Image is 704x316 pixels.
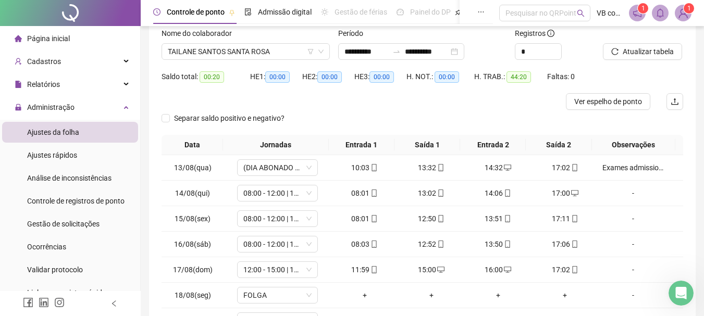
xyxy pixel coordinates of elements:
[547,30,554,37] span: info-circle
[244,8,252,16] span: file-done
[223,135,329,155] th: Jornadas
[317,71,342,83] span: 00:00
[30,6,46,22] img: Profile image for Ana
[577,9,585,17] span: search
[536,289,594,301] div: +
[338,28,370,39] label: Período
[675,5,691,21] img: 89507
[436,189,444,197] span: mobile
[27,174,112,182] span: Análise de inconsistências
[27,151,77,159] span: Ajustes rápidos
[515,28,554,39] span: Registros
[168,44,324,59] span: TAILANE SANTOS SANTA ROSA
[243,160,312,175] span: (DIA ABONADO PARCIALMENTE)
[27,266,83,274] span: Validar protocolo
[170,112,289,124] span: Separar saldo positivo e negativo?
[8,60,200,91] div: Ana diz…
[574,96,642,107] span: Ver espelho de ponto
[8,60,139,83] div: 👋Olá! O que te traz aqui hoje?
[321,8,328,16] span: sun
[243,262,312,277] span: 12:00 - 15:00 | 16:00 - 17:00
[671,97,679,106] span: upload
[329,135,394,155] th: Entrada 1
[503,241,511,248] span: mobile
[27,220,100,228] span: Gestão de solicitações
[536,238,594,250] div: 17:06
[15,81,22,88] span: file
[536,264,594,275] div: 17:02
[15,58,22,65] span: user-add
[143,97,192,108] div: Já sou cliente
[641,5,645,12] span: 1
[406,71,474,83] div: H. NOT.:
[469,187,527,199] div: 14:06
[306,165,312,171] span: down
[684,3,694,14] sup: Atualize o seu contato no menu Meus Dados
[566,93,650,110] button: Ver espelho de ponto
[469,162,527,173] div: 14:32
[369,164,378,171] span: mobile
[54,297,65,308] span: instagram
[51,5,66,13] h1: Ana
[402,264,461,275] div: 15:00
[392,47,401,56] span: swap-right
[243,287,312,303] span: FOLGA
[17,66,131,77] div: 👋Olá! O que te traz aqui hoje?
[402,187,461,199] div: 13:02
[602,289,664,301] div: -
[474,71,547,83] div: H. TRAB.:
[336,187,394,199] div: 08:01
[638,3,648,14] sup: 1
[162,135,223,155] th: Data
[656,8,665,18] span: bell
[27,34,70,43] span: Página inicial
[265,71,290,83] span: 00:00
[402,238,461,250] div: 12:52
[258,8,312,16] span: Admissão digital
[243,236,312,252] span: 08:00 - 12:00 | 13:00 - 17:00
[336,289,394,301] div: +
[402,213,461,224] div: 12:50
[369,71,394,83] span: 00:00
[8,122,171,165] div: Ótimo. Neste caso consigo te ajudar com algumas opções. Escolha abaixo aquela que você precisa:
[436,215,444,222] span: mobile
[602,264,664,275] div: -
[455,9,461,16] span: pushpin
[8,205,171,248] div: Ótimo. Neste caso consigo te ajudar com algumas opções. Escolha abaixo aquela que você precisa:
[118,173,200,196] div: 5 - Outras Opções
[336,264,394,275] div: 11:59
[306,267,312,273] span: down
[597,7,623,19] span: VB complex
[536,187,594,199] div: 17:00
[469,264,527,275] div: 16:00
[8,122,200,173] div: Ana diz…
[243,185,312,201] span: 08:00 - 12:00 | 13:00 - 17:00
[306,190,312,196] span: down
[250,71,302,83] div: HE 1:
[200,71,224,83] span: 00:20
[369,266,378,273] span: mobile
[369,215,378,222] span: mobile
[27,103,75,111] span: Administração
[162,28,239,39] label: Nome do colaborador
[469,238,527,250] div: 13:50
[392,47,401,56] span: to
[602,187,664,199] div: -
[336,162,394,173] div: 10:03
[175,214,211,223] span: 15/08(sex)
[307,48,314,55] span: filter
[602,238,664,250] div: -
[306,241,312,247] span: down
[162,71,250,83] div: Saldo total:
[51,13,154,23] p: A equipe também pode ajudar
[369,189,378,197] span: mobile
[27,197,125,205] span: Controle de registros de ponto
[175,291,211,299] span: 18/08(seg)
[39,297,49,308] span: linkedin
[174,240,211,248] span: 16/08(sáb)
[436,266,444,273] span: desktop
[27,243,66,251] span: Ocorrências
[126,180,192,190] div: 5 - Outras Opções
[335,8,387,16] span: Gestão de férias
[173,266,213,274] span: 17/08(dom)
